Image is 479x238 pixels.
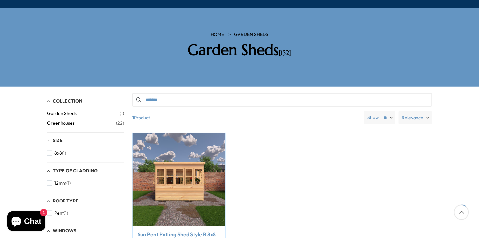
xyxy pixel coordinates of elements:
[211,31,224,38] a: HOME
[116,120,124,126] span: (22)
[234,31,268,38] a: Garden Sheds
[54,150,62,156] span: 8x8
[402,111,424,124] span: Relevance
[53,98,82,104] span: Collection
[47,120,116,126] span: Greenhouses
[66,180,71,186] span: (1)
[120,111,124,116] span: (1)
[367,114,379,121] label: Show
[130,111,362,124] span: Product
[47,178,71,188] button: 12mm
[47,111,120,116] span: Garden Sheds
[399,111,432,124] label: Relevance
[279,49,291,57] span: [152]
[47,148,66,158] button: 8x8
[53,137,63,143] span: Size
[47,208,68,218] button: Pent
[132,93,432,107] input: Search products
[54,210,64,216] span: Pent
[54,180,66,186] span: 12mm
[132,111,134,124] b: 1
[64,210,68,216] span: (1)
[53,198,79,204] span: Roof Type
[47,118,124,128] button: Greenhouses (22)
[5,211,47,233] inbox-online-store-chat: Shopify online store chat
[53,168,98,174] span: Type of Cladding
[47,109,124,118] button: Garden Sheds (1)
[53,228,76,234] span: Windows
[62,150,66,156] span: (1)
[146,41,333,59] h2: Garden Sheds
